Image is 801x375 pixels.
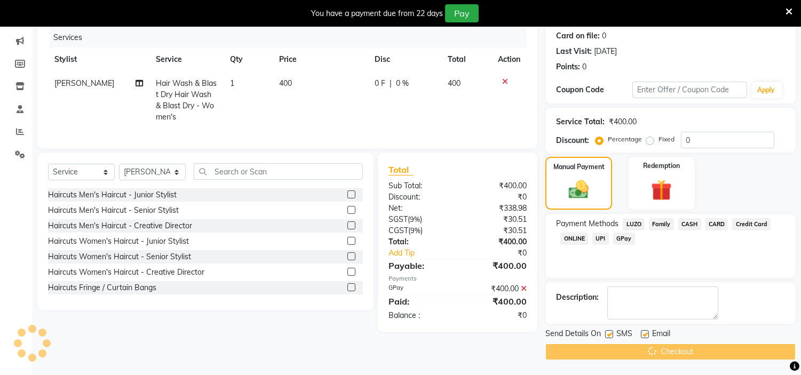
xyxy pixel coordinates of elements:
span: Payment Methods [556,218,618,229]
div: Haircuts Men's Haircut - Senior Stylist [48,205,179,216]
span: | [390,78,392,89]
input: Enter Offer / Coupon Code [632,82,747,98]
div: Sub Total: [380,180,458,192]
th: Action [491,47,527,71]
span: [PERSON_NAME] [54,78,114,88]
span: Total [388,164,413,175]
div: ₹0 [458,192,535,203]
a: Add Tip [380,248,471,259]
div: Description: [556,292,599,303]
div: ₹400.00 [458,236,535,248]
span: 400 [279,78,292,88]
img: _cash.svg [562,178,594,201]
div: Haircuts Men's Haircut - Junior Stylist [48,189,177,201]
div: Payable: [380,259,458,272]
div: Total: [380,236,458,248]
div: 0 [582,61,586,73]
label: Percentage [608,134,642,144]
div: Haircuts Women's Haircut - Junior Stylist [48,236,189,247]
th: Total [442,47,492,71]
button: Apply [751,82,782,98]
div: Haircuts Women's Haircut - Creative Director [48,267,204,278]
span: Credit Card [732,218,771,230]
span: 9% [410,215,420,224]
span: SGST [388,214,408,224]
span: 1 [230,78,234,88]
div: ₹0 [471,248,535,259]
div: Haircuts Fringe / Curtain Bangs [48,282,156,293]
div: Card on file: [556,30,600,42]
button: Pay [445,4,479,22]
div: ( ) [380,214,458,225]
div: Services [49,28,535,47]
div: Haircuts Women's Haircut - Senior Stylist [48,251,191,262]
span: CASH [678,218,701,230]
div: ₹338.98 [458,203,535,214]
div: Paid: [380,295,458,308]
label: Fixed [659,134,675,144]
span: UPI [592,233,609,245]
div: Discount: [556,135,589,146]
span: ONLINE [560,233,588,245]
div: ₹30.51 [458,225,535,236]
span: Send Details On [545,328,601,341]
div: Service Total: [556,116,605,127]
div: Discount: [380,192,458,203]
div: ( ) [380,225,458,236]
th: Price [273,47,368,71]
span: LUZO [623,218,645,230]
span: 0 F [375,78,385,89]
th: Service [150,47,224,71]
span: Email [652,328,670,341]
label: Redemption [643,161,680,171]
div: ₹400.00 [458,295,535,308]
div: 0 [602,30,606,42]
div: ₹400.00 [458,259,535,272]
div: Points: [556,61,580,73]
span: CGST [388,226,408,235]
div: Net: [380,203,458,214]
div: [DATE] [594,46,617,57]
label: Manual Payment [553,162,605,172]
input: Search or Scan [194,163,363,180]
div: You have a payment due from 22 days [311,8,443,19]
span: 9% [410,226,421,235]
div: Balance : [380,310,458,321]
div: ₹400.00 [458,180,535,192]
span: Family [649,218,674,230]
span: CARD [705,218,728,230]
div: GPay [380,283,458,294]
img: _gift.svg [645,177,678,203]
th: Disc [368,47,441,71]
div: Last Visit: [556,46,592,57]
div: Haircuts Men's Haircut - Creative Director [48,220,192,232]
span: 400 [448,78,461,88]
div: ₹30.51 [458,214,535,225]
span: SMS [616,328,632,341]
div: ₹0 [458,310,535,321]
span: Hair Wash & Blast Dry Hair Wash & Blast Dry - Women's [156,78,217,122]
th: Qty [224,47,273,71]
span: 0 % [396,78,409,89]
div: ₹400.00 [458,283,535,294]
div: ₹400.00 [609,116,637,127]
span: GPay [613,233,635,245]
div: Coupon Code [556,84,632,95]
th: Stylist [48,47,150,71]
div: Payments [388,274,527,283]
